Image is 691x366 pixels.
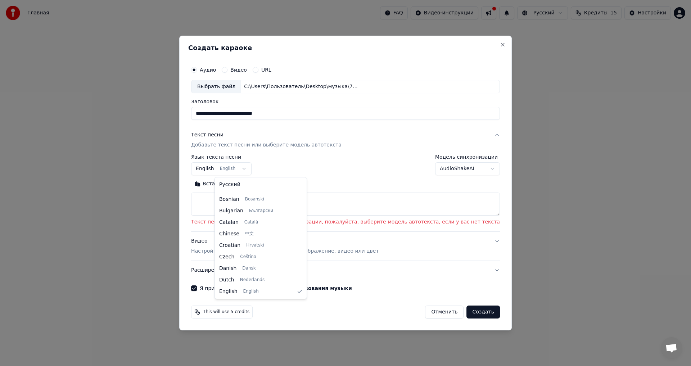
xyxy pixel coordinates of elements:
span: Bosanski [245,196,264,202]
span: English [219,288,238,295]
span: Čeština [240,254,256,260]
span: Bulgarian [219,207,243,214]
span: Dansk [242,266,256,271]
span: Български [249,208,273,214]
span: Chinese [219,230,239,238]
span: Danish [219,265,236,272]
span: Croatian [219,242,240,249]
span: 中文 [245,231,254,237]
span: Dutch [219,276,234,284]
span: Bosnian [219,196,239,203]
span: Nederlands [240,277,265,283]
span: Català [244,220,258,225]
span: Catalan [219,219,239,226]
span: Czech [219,253,234,261]
span: Hrvatski [246,243,264,248]
span: English [243,289,259,294]
span: Русский [219,181,240,188]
